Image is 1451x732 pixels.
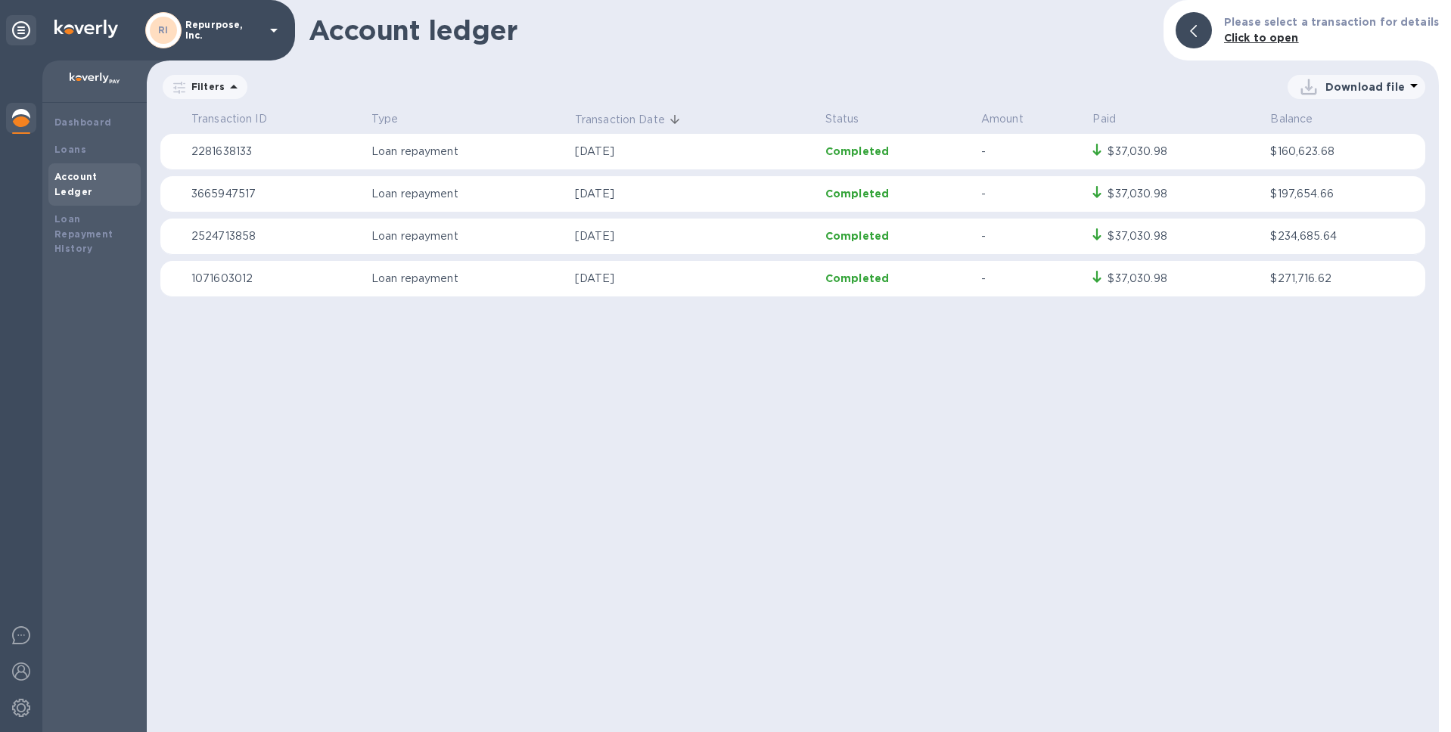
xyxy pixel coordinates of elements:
p: [DATE] [575,144,813,160]
b: Dashboard [54,116,112,128]
div: $37,030.98 [1108,186,1167,202]
p: Repurpose, Inc. [185,20,261,41]
p: Filters [185,80,225,93]
p: 2281638133 [191,144,359,160]
p: Amount [981,111,1081,127]
p: Transaction Date [575,112,665,128]
p: Loan repayment [371,271,563,287]
p: Balance [1270,111,1419,127]
p: Status [825,111,969,127]
p: Completed [825,228,969,243]
div: $37,030.98 [1108,228,1167,244]
p: Loan repayment [371,228,563,244]
p: $160,623.68 [1270,144,1419,160]
p: 3665947517 [191,186,359,202]
p: Type [371,111,563,127]
p: Transaction ID [191,111,359,127]
p: 2524713858 [191,228,359,244]
p: Download file [1325,79,1405,95]
p: [DATE] [575,271,813,287]
b: Loans [54,144,86,155]
p: $197,654.66 [1270,186,1419,202]
b: Account Ledger [54,171,98,197]
p: - [981,186,1081,202]
b: Loan Repayment History [54,213,113,255]
b: RI [158,24,169,36]
div: $37,030.98 [1108,144,1167,160]
p: Loan repayment [371,144,563,160]
p: $271,716.62 [1270,271,1419,287]
b: Please select a transaction for details [1224,16,1439,28]
div: $37,030.98 [1108,271,1167,287]
h1: Account ledger [309,14,1151,46]
p: - [981,144,1081,160]
p: Completed [825,186,969,201]
span: Transaction Date [575,112,685,128]
p: [DATE] [575,186,813,202]
p: - [981,271,1081,287]
p: $234,685.64 [1270,228,1419,244]
p: Paid [1092,111,1258,127]
p: 1071603012 [191,271,359,287]
p: Loan repayment [371,186,563,202]
p: [DATE] [575,228,813,244]
p: Completed [825,144,969,159]
p: Completed [825,271,969,286]
b: Click to open [1224,32,1299,44]
p: - [981,228,1081,244]
img: Logo [54,20,118,38]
